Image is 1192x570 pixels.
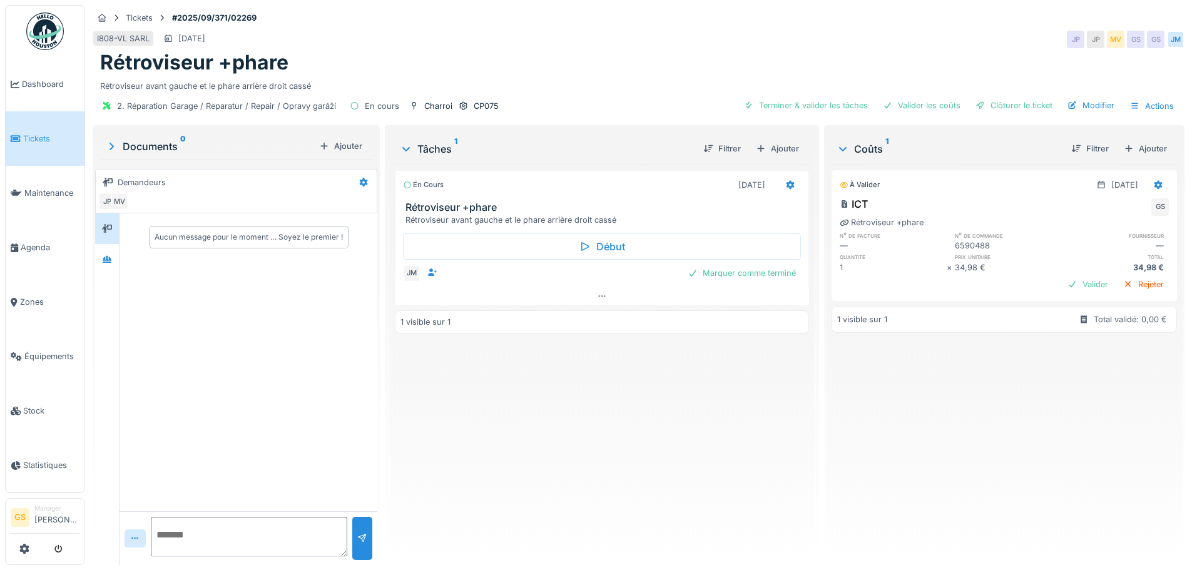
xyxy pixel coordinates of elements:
[1062,262,1169,273] div: 34,98 €
[6,438,84,492] a: Statistiques
[6,111,84,166] a: Tickets
[100,51,288,74] h1: Rétroviseur +phare
[167,12,262,24] strong: #2025/09/371/02269
[118,176,166,188] div: Demandeurs
[97,33,150,44] div: I808-VL SARL
[840,240,947,252] div: —
[6,329,84,384] a: Équipements
[1111,179,1138,191] div: [DATE]
[1147,31,1164,48] div: GS
[98,193,116,210] div: JP
[111,193,128,210] div: MV
[403,180,444,190] div: En cours
[155,232,343,243] div: Aucun message pour le moment … Soyez le premier !
[1151,198,1169,216] div: GS
[314,138,367,155] div: Ajouter
[1087,31,1104,48] div: JP
[23,133,79,145] span: Tickets
[1124,97,1179,115] div: Actions
[105,139,314,154] div: Documents
[405,201,803,213] h3: Rétroviseur +phare
[6,384,84,438] a: Stock
[405,214,803,226] div: Rétroviseur avant gauche et le phare arrière droit cassé
[1127,31,1144,48] div: GS
[23,459,79,471] span: Statistiques
[1062,240,1169,252] div: —
[955,232,1062,240] h6: n° de commande
[1062,97,1119,114] div: Modifier
[840,262,947,273] div: 1
[6,166,84,220] a: Maintenance
[738,179,765,191] div: [DATE]
[24,350,79,362] span: Équipements
[1119,140,1172,157] div: Ajouter
[11,504,79,534] a: GS Manager[PERSON_NAME]
[474,100,499,112] div: CP075
[400,141,693,156] div: Tâches
[34,504,79,513] div: Manager
[20,296,79,308] span: Zones
[840,216,924,228] div: Rétroviseur +phare
[683,265,801,282] div: Marquer comme terminé
[955,262,1062,273] div: 34,98 €
[400,316,451,328] div: 1 visible sur 1
[1062,253,1169,261] h6: total
[837,141,1061,156] div: Coûts
[26,13,64,50] img: Badge_color-CXgf-gQk.svg
[955,253,1062,261] h6: prix unitaire
[24,187,79,199] span: Maintenance
[837,313,887,325] div: 1 visible sur 1
[1107,31,1124,48] div: MV
[6,275,84,329] a: Zones
[454,141,457,156] sup: 1
[424,100,452,112] div: Charroi
[970,97,1057,114] div: Clôturer le ticket
[840,253,947,261] h6: quantité
[365,100,399,112] div: En cours
[1094,313,1167,325] div: Total validé: 0,00 €
[117,100,336,112] div: 2. Réparation Garage / Reparatur / Repair / Opravy garáží
[1067,31,1084,48] div: JP
[698,140,746,157] div: Filtrer
[947,262,955,273] div: ×
[178,33,205,44] div: [DATE]
[6,220,84,275] a: Agenda
[840,196,868,211] div: ICT
[21,242,79,253] span: Agenda
[11,508,29,527] li: GS
[100,75,1177,92] div: Rétroviseur avant gauche et le phare arrière droit cassé
[6,57,84,111] a: Dashboard
[1066,140,1114,157] div: Filtrer
[126,12,153,24] div: Tickets
[180,139,186,154] sup: 0
[955,240,1062,252] div: 6590488
[22,78,79,90] span: Dashboard
[1062,232,1169,240] h6: fournisseur
[1062,276,1113,293] div: Valider
[403,265,420,282] div: JM
[885,141,889,156] sup: 1
[23,405,79,417] span: Stock
[34,504,79,531] li: [PERSON_NAME]
[840,180,880,190] div: À valider
[403,233,800,260] div: Début
[751,140,804,157] div: Ajouter
[878,97,965,114] div: Valider les coûts
[1118,276,1169,293] div: Rejeter
[840,232,947,240] h6: n° de facture
[1167,31,1184,48] div: JM
[739,97,873,114] div: Terminer & valider les tâches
